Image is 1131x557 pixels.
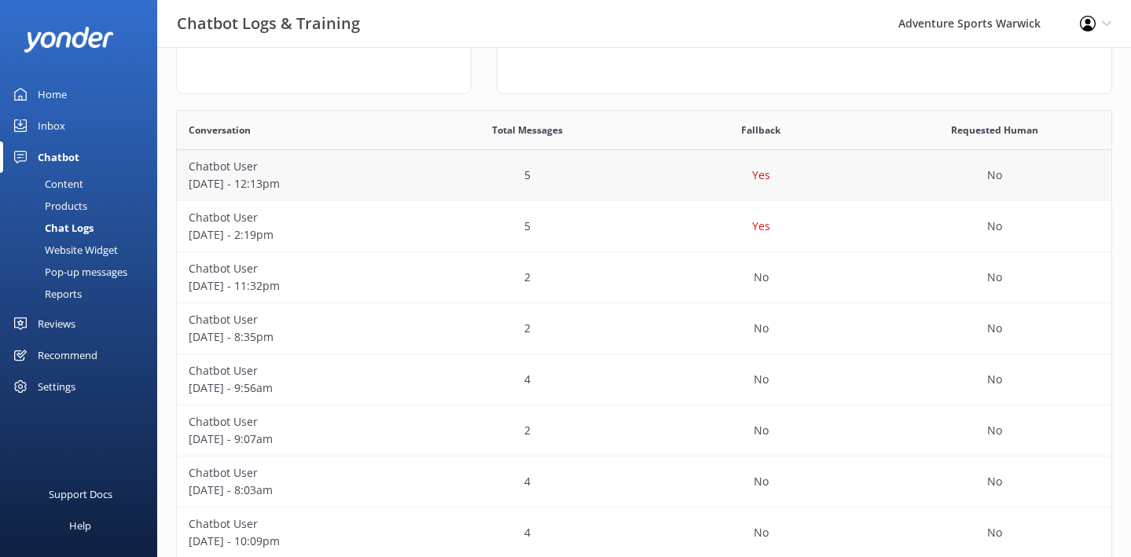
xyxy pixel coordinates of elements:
p: 4 [524,524,531,541]
p: [DATE] - 9:07am [189,431,398,448]
a: Website Widget [9,239,157,261]
p: No [987,218,1002,235]
p: [DATE] - 8:03am [189,482,398,499]
div: Reviews [38,308,75,339]
span: Conversation [189,123,251,137]
p: Yes [752,218,770,235]
span: Requested Human [951,123,1038,137]
p: [DATE] - 10:09pm [189,533,398,550]
div: Pop-up messages [9,261,127,283]
div: Content [9,173,83,195]
p: Chatbot User [189,413,398,431]
div: Recommend [38,339,97,371]
p: No [754,524,769,541]
p: Chatbot User [189,464,398,482]
div: Chatbot [38,141,79,173]
p: Yes [752,167,770,184]
p: No [754,269,769,286]
p: No [987,167,1002,184]
div: Reports [9,283,82,305]
p: No [987,371,1002,388]
div: row [177,405,1111,456]
div: Products [9,195,87,217]
div: row [177,456,1111,508]
p: No [754,320,769,337]
p: Chatbot User [189,515,398,533]
p: No [987,473,1002,490]
p: 2 [524,422,531,439]
div: Help [69,510,91,541]
span: Fallback [741,123,780,137]
div: Home [38,79,67,110]
p: Chatbot User [189,311,398,328]
p: [DATE] - 11:32pm [189,277,398,295]
img: yonder-white-logo.png [24,27,114,53]
p: Chatbot User [189,260,398,277]
span: Total Messages [492,123,563,137]
h3: Chatbot Logs & Training [177,11,360,36]
p: [DATE] - 12:13pm [189,175,398,192]
p: Chatbot User [189,209,398,226]
p: [DATE] - 9:56am [189,379,398,397]
p: 5 [524,218,531,235]
div: row [177,252,1111,303]
div: row [177,303,1111,354]
div: row [177,150,1111,201]
p: No [987,320,1002,337]
div: Website Widget [9,239,118,261]
div: Support Docs [49,478,112,510]
a: Reports [9,283,157,305]
div: Chat Logs [9,217,94,239]
p: No [754,422,769,439]
div: row [177,354,1111,405]
p: No [987,269,1002,286]
p: 4 [524,371,531,388]
a: Products [9,195,157,217]
a: Chat Logs [9,217,157,239]
p: No [987,524,1002,541]
p: 2 [524,320,531,337]
p: No [754,371,769,388]
p: 2 [524,269,531,286]
div: row [177,201,1111,252]
p: 5 [524,167,531,184]
p: Chatbot User [189,158,398,175]
p: Chatbot User [189,362,398,379]
div: Inbox [38,110,65,141]
p: [DATE] - 8:35pm [189,328,398,346]
p: No [987,422,1002,439]
p: [DATE] - 2:19pm [189,226,398,244]
a: Pop-up messages [9,261,157,283]
a: Content [9,173,157,195]
p: 4 [524,473,531,490]
p: No [754,473,769,490]
div: Settings [38,371,75,402]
